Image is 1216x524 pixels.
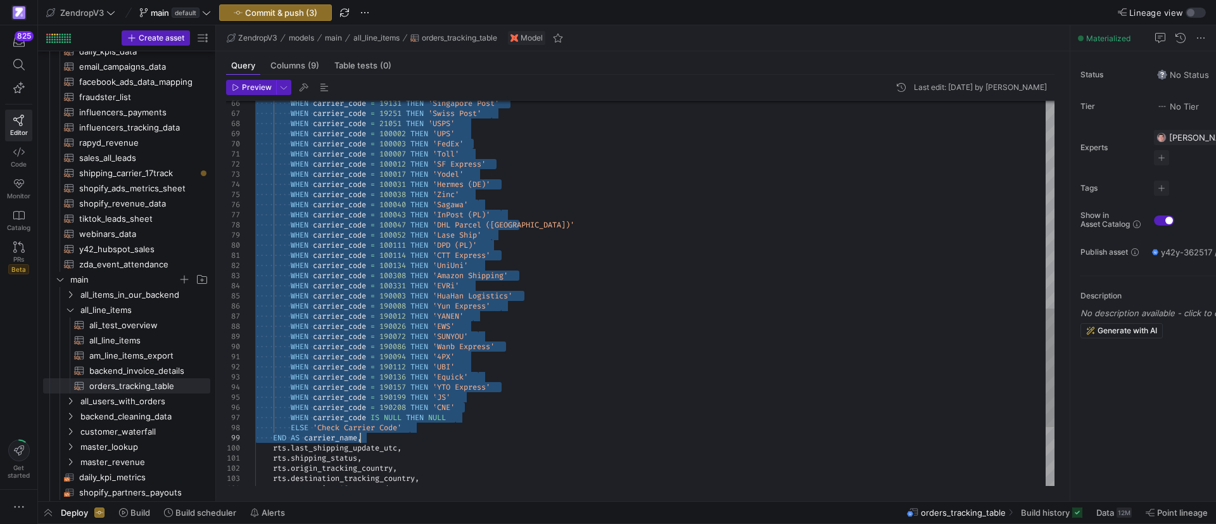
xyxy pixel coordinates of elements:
[379,271,406,281] span: 100308
[433,271,508,281] span: 'Amazon Shipping'
[79,196,196,211] span: shopify_revenue_data​​​​​​​​​​
[313,149,366,159] span: carrier_code
[8,464,30,479] span: Get started
[79,227,196,241] span: webinars_data​​​​​​​​​​
[291,321,308,331] span: WHEN
[313,311,366,321] span: carrier_code
[410,301,428,311] span: THEN
[433,210,490,220] span: 'InPost (PL)'
[43,59,210,74] a: email_campaigns_data​​​​​​​​​​
[43,181,210,196] a: shopify_ads_metrics_sheet​​​​​​​​​​
[43,333,210,348] a: all_line_items​​​​​​​​​​
[43,317,210,333] a: ali_test_overview​​​​​​​​​​
[313,118,366,129] span: carrier_code
[428,108,481,118] span: 'Swiss Post'
[79,136,196,150] span: rapyd_revenue​​​​​​​​​​
[313,179,366,189] span: carrier_code
[43,272,210,287] div: Press SPACE to select this row.
[7,224,30,231] span: Catalog
[406,108,424,118] span: THEN
[5,435,32,484] button: Getstarted
[219,4,332,21] button: Commit & push (3)
[5,173,32,205] a: Monitor
[1086,34,1130,43] span: Materialized
[291,139,308,149] span: WHEN
[1157,101,1167,112] img: No tier
[43,89,210,105] a: fraudster_list​​​​​​​​​​
[410,311,428,321] span: THEN
[113,502,156,523] button: Build
[43,226,210,241] div: Press SPACE to select this row.
[242,83,272,92] span: Preview
[433,311,464,321] span: 'YANEN'
[151,8,169,18] span: main
[79,120,196,135] span: influencers_tracking_data​​​​​​​​​​
[80,288,208,302] span: all_items_in_our_backend
[291,118,308,129] span: WHEN
[1157,508,1208,518] span: Point lineage
[313,321,366,331] span: carrier_code
[226,260,240,271] div: 82
[79,242,196,257] span: y42_hubspot_sales​​​​​​​​​​
[433,159,486,169] span: 'SF Express'
[379,189,406,200] span: 100038
[1080,143,1144,152] span: Experts
[231,61,255,70] span: Query
[43,348,210,363] a: am_line_items_export​​​​​​​​​​
[370,250,375,260] span: =
[291,240,308,250] span: WHEN
[80,303,208,317] span: all_line_items
[79,44,196,59] span: daily_kpis_data​​​​​​​​​​
[313,200,366,210] span: carrier_code
[43,44,210,59] a: daily_kpis_data​​​​​​​​​​
[291,149,308,159] span: WHEN
[43,470,210,485] a: daily_kpi_metrics​​​​​​​​​​
[433,129,455,139] span: 'UPS'
[43,120,210,135] div: Press SPACE to select this row.
[15,31,34,41] div: 825
[370,189,375,200] span: =
[43,363,210,378] a: backend_invoice_details​​​​​​​​​​
[353,34,400,42] span: all_line_items
[380,61,391,70] span: (0)
[60,8,104,18] span: ZendropV3
[370,118,375,129] span: =
[89,364,196,378] span: backend_invoice_details​​​​​​​​​​
[79,105,196,120] span: influencers_payments​​​​​​​​​​
[370,200,375,210] span: =
[1156,132,1167,143] img: https://storage.googleapis.com/y42-prod-data-exchange/images/G2kHvxVlt02YItTmblwfhPy4mK5SfUxFU6Tr...
[406,118,424,129] span: THEN
[379,311,406,321] span: 190012
[226,210,240,220] div: 77
[226,159,240,169] div: 72
[914,83,1047,92] div: Last edit: [DATE] by [PERSON_NAME]
[1080,248,1128,257] span: Publish asset
[10,129,28,136] span: Editor
[291,129,308,139] span: WHEN
[245,8,317,18] span: Commit & push (3)
[43,257,210,272] div: Press SPACE to select this row.
[80,409,208,424] span: backend_cleaning_data
[11,160,27,168] span: Code
[43,181,210,196] div: Press SPACE to select this row.
[410,189,428,200] span: THEN
[43,105,210,120] div: Press SPACE to select this row.
[1098,326,1157,335] span: Generate with AI
[43,211,210,226] a: tiktok_leads_sheet​​​​​​​​​​
[313,220,366,230] span: carrier_code
[13,6,25,19] img: https://storage.googleapis.com/y42-prod-data-exchange/images/qZXOSqkTtPuVcXVzF40oUlM07HVTwZXfPK0U...
[43,165,210,181] a: shipping_carrier_17track​​​​​​​​​​
[1117,508,1132,518] div: 12M
[226,271,240,281] div: 83
[379,179,406,189] span: 100031
[410,210,428,220] span: THEN
[291,230,308,240] span: WHEN
[379,220,406,230] span: 100047
[139,34,184,42] span: Create asset
[1140,502,1213,523] button: Point lineage
[1154,67,1212,83] button: No statusNo Status
[521,34,543,42] span: Model
[5,30,32,53] button: 825
[89,379,196,393] span: orders_tracking_table​​​​​​​​​​
[433,189,459,200] span: 'Zinc'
